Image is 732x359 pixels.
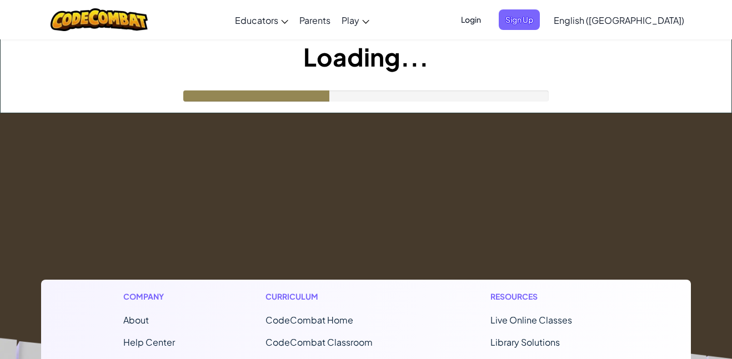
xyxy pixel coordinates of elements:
span: Educators [235,14,278,26]
a: About [123,314,149,326]
span: English ([GEOGRAPHIC_DATA]) [554,14,684,26]
a: Parents [294,5,336,35]
h1: Company [123,291,175,302]
h1: Curriculum [265,291,400,302]
span: Play [342,14,359,26]
span: CodeCombat Home [265,314,353,326]
h1: Loading... [1,39,731,74]
a: Play [336,5,375,35]
h1: Resources [490,291,609,302]
a: Help Center [123,336,175,348]
a: CodeCombat Classroom [265,336,373,348]
a: Library Solutions [490,336,560,348]
img: CodeCombat logo [51,8,148,31]
button: Sign Up [499,9,540,30]
a: Educators [229,5,294,35]
a: Live Online Classes [490,314,572,326]
button: Login [454,9,488,30]
a: English ([GEOGRAPHIC_DATA]) [548,5,690,35]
